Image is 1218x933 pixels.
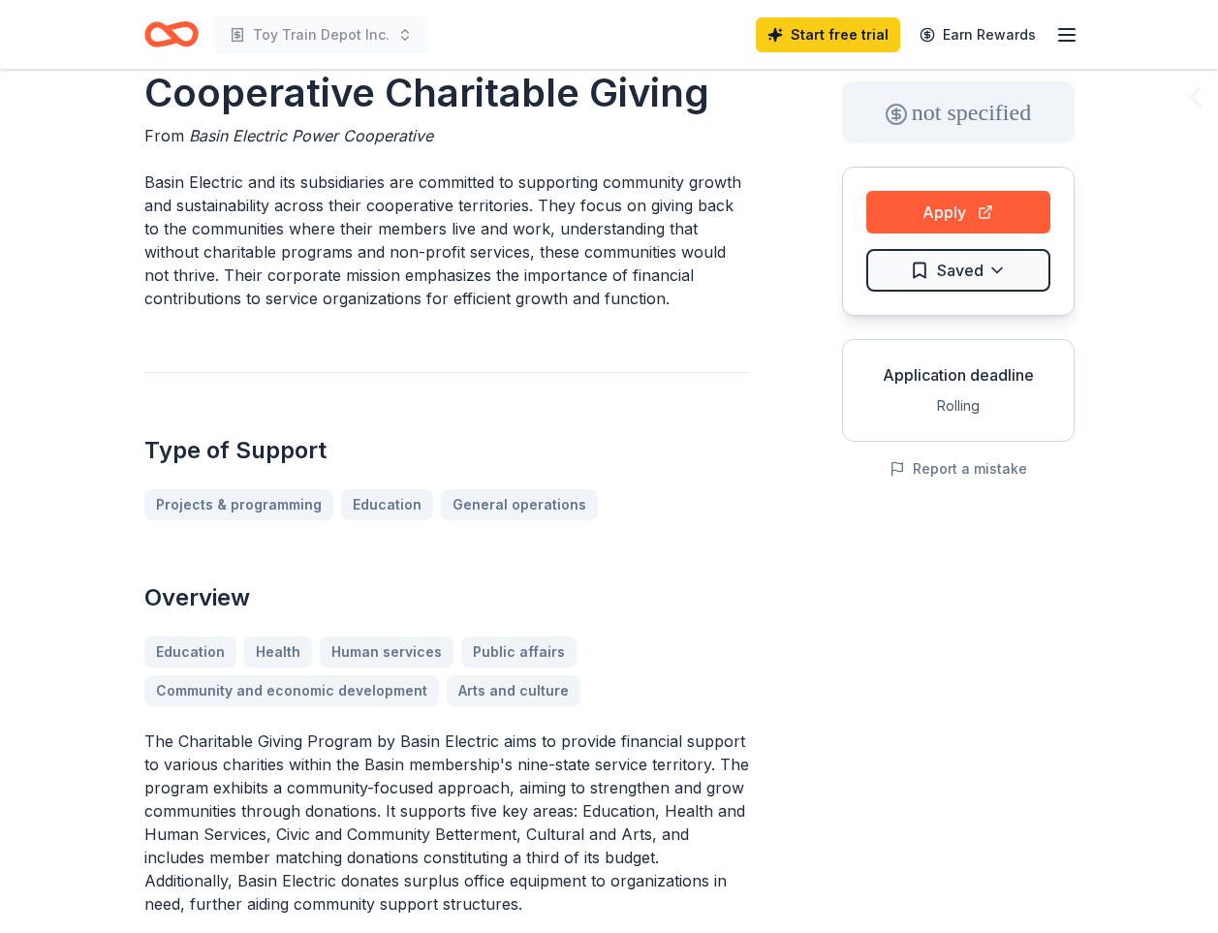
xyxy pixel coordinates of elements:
[144,435,749,466] h2: Type of Support
[144,12,199,57] a: Home
[341,489,433,520] a: Education
[144,171,749,310] p: Basin Electric and its subsidiaries are committed to supporting community growth and sustainabili...
[214,16,428,54] button: Toy Train Depot Inc.
[890,457,1027,481] button: Report a mistake
[866,191,1050,233] button: Apply
[189,126,433,145] span: Basin Electric Power Cooperative
[253,23,390,47] span: Toy Train Depot Inc.
[144,489,333,520] a: Projects & programming
[859,363,1058,387] div: Application deadline
[937,258,984,283] span: Saved
[144,730,749,916] p: The Charitable Giving Program by Basin Electric aims to provide financial support to various char...
[144,582,749,613] h2: Overview
[859,394,1058,418] div: Rolling
[866,249,1050,292] button: Saved
[842,81,1075,143] div: not specified
[144,124,749,147] div: From
[908,17,1047,52] a: Earn Rewards
[756,17,900,52] a: Start free trial
[441,489,598,520] a: General operations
